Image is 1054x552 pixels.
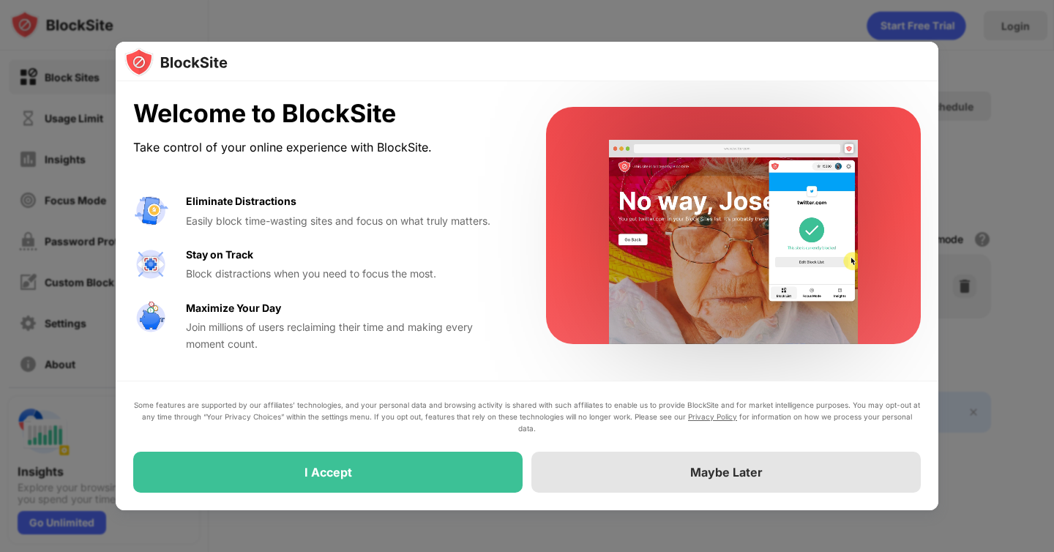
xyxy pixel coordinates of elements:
[688,412,737,421] a: Privacy Policy
[186,300,281,316] div: Maximize Your Day
[304,465,352,480] div: I Accept
[186,266,511,282] div: Block distractions when you need to focus the most.
[133,399,921,434] div: Some features are supported by our affiliates’ technologies, and your personal data and browsing ...
[133,137,511,158] div: Take control of your online experience with BlockSite.
[186,319,511,352] div: Join millions of users reclaiming their time and making every moment count.
[186,193,296,209] div: Eliminate Distractions
[133,300,168,335] img: value-safe-time.svg
[133,247,168,282] img: value-focus.svg
[124,48,228,77] img: logo-blocksite.svg
[186,213,511,229] div: Easily block time-wasting sites and focus on what truly matters.
[133,99,511,129] div: Welcome to BlockSite
[133,193,168,228] img: value-avoid-distractions.svg
[690,465,763,480] div: Maybe Later
[186,247,253,263] div: Stay on Track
